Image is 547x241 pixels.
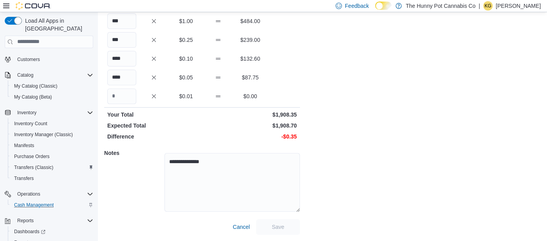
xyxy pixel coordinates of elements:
[11,81,61,91] a: My Catalog (Classic)
[11,200,57,210] a: Cash Management
[14,175,34,182] span: Transfers
[2,70,96,81] button: Catalog
[14,120,47,127] span: Inventory Count
[2,189,96,200] button: Operations
[172,17,200,25] p: $1.00
[11,174,93,183] span: Transfers
[14,164,53,171] span: Transfers (Classic)
[107,88,136,104] input: Quantity
[2,54,96,65] button: Customers
[14,216,93,225] span: Reports
[236,36,265,44] p: $239.00
[11,227,49,236] a: Dashboards
[172,74,200,81] p: $0.05
[16,2,51,10] img: Cova
[8,226,96,237] a: Dashboards
[11,130,76,139] a: Inventory Manager (Classic)
[204,122,297,129] p: $1,908.70
[17,110,36,116] span: Inventory
[8,81,96,92] button: My Catalog (Classic)
[272,223,284,231] span: Save
[8,92,96,103] button: My Catalog (Beta)
[8,129,96,140] button: Inventory Manager (Classic)
[8,151,96,162] button: Purchase Orders
[11,119,93,128] span: Inventory Count
[233,223,250,231] span: Cancel
[14,70,93,80] span: Catalog
[11,152,93,161] span: Purchase Orders
[256,219,300,235] button: Save
[107,122,200,129] p: Expected Total
[172,92,200,100] p: $0.01
[172,36,200,44] p: $0.25
[107,111,200,119] p: Your Total
[204,111,297,119] p: $1,908.35
[11,141,37,150] a: Manifests
[11,227,93,236] span: Dashboards
[107,13,136,29] input: Quantity
[483,1,493,11] div: Kelsey Gourdine
[14,142,34,149] span: Manifests
[14,202,54,208] span: Cash Management
[2,215,96,226] button: Reports
[107,32,136,48] input: Quantity
[14,54,93,64] span: Customers
[8,118,96,129] button: Inventory Count
[11,174,37,183] a: Transfers
[14,108,40,117] button: Inventory
[484,1,491,11] span: KG
[11,92,55,102] a: My Catalog (Beta)
[14,70,36,80] button: Catalog
[11,119,51,128] a: Inventory Count
[22,17,93,32] span: Load All Apps in [GEOGRAPHIC_DATA]
[478,1,480,11] p: |
[11,163,56,172] a: Transfers (Classic)
[11,163,93,172] span: Transfers (Classic)
[14,108,93,117] span: Inventory
[14,216,37,225] button: Reports
[11,92,93,102] span: My Catalog (Beta)
[8,140,96,151] button: Manifests
[406,1,475,11] p: The Hunny Pot Cannabis Co
[14,189,93,199] span: Operations
[104,145,163,161] h5: Notes
[14,131,73,138] span: Inventory Manager (Classic)
[8,200,96,210] button: Cash Management
[204,133,297,140] p: -$0.35
[236,92,265,100] p: $0.00
[229,219,253,235] button: Cancel
[496,1,541,11] p: [PERSON_NAME]
[17,56,40,63] span: Customers
[14,189,43,199] button: Operations
[11,200,93,210] span: Cash Management
[236,55,265,63] p: $132.60
[375,2,392,10] input: Dark Mode
[14,55,43,64] a: Customers
[11,130,93,139] span: Inventory Manager (Classic)
[17,191,40,197] span: Operations
[107,133,200,140] p: Difference
[11,81,93,91] span: My Catalog (Classic)
[8,173,96,184] button: Transfers
[14,83,58,89] span: My Catalog (Classic)
[107,51,136,67] input: Quantity
[17,72,33,78] span: Catalog
[14,153,50,160] span: Purchase Orders
[172,55,200,63] p: $0.10
[14,228,45,235] span: Dashboards
[8,162,96,173] button: Transfers (Classic)
[17,218,34,224] span: Reports
[345,2,369,10] span: Feedback
[2,107,96,118] button: Inventory
[14,94,52,100] span: My Catalog (Beta)
[11,141,93,150] span: Manifests
[11,152,53,161] a: Purchase Orders
[236,17,265,25] p: $484.00
[107,70,136,85] input: Quantity
[236,74,265,81] p: $87.75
